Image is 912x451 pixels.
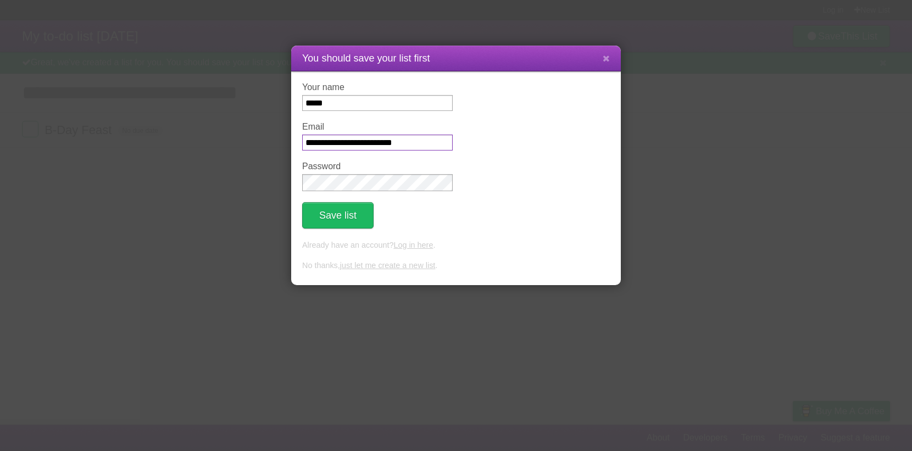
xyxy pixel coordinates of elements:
button: Save list [302,202,374,229]
label: Your name [302,82,453,92]
a: Log in here [393,241,433,249]
h1: You should save your list first [302,51,610,66]
p: No thanks, . [302,260,610,272]
label: Password [302,162,453,171]
p: Already have an account? . [302,240,610,252]
label: Email [302,122,453,132]
a: just let me create a new list [340,261,436,270]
